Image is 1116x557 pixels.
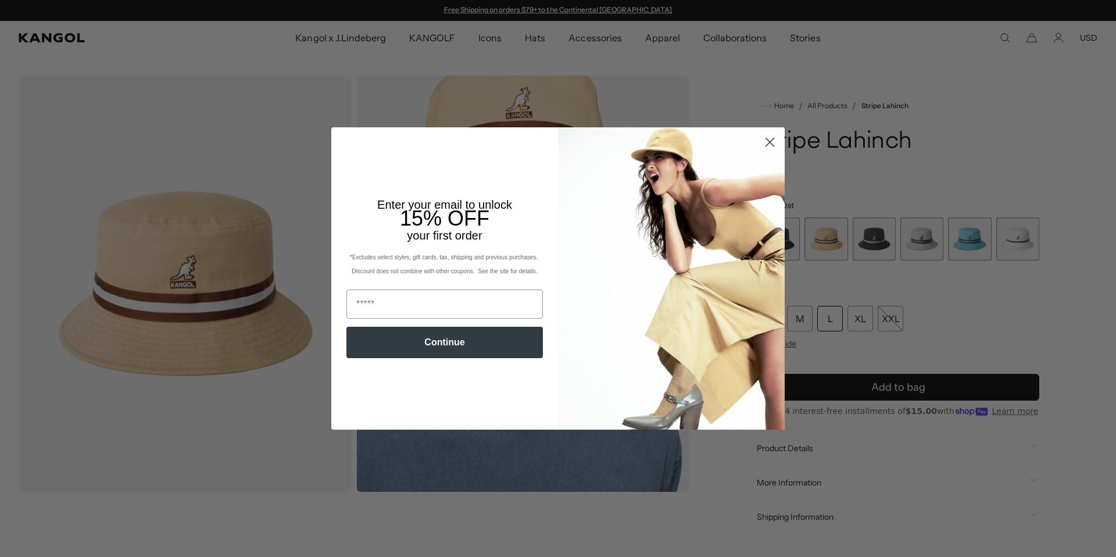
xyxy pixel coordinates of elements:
[377,198,512,211] span: Enter your email to unlock
[760,132,780,152] button: Close dialog
[346,290,543,319] input: Email
[346,327,543,358] button: Continue
[400,206,489,230] span: 15% OFF
[558,127,785,430] img: 93be19ad-e773-4382-80b9-c9d740c9197f.jpeg
[407,229,482,242] span: your first order
[350,254,539,274] span: *Excludes select styles, gift cards, tax, shipping and previous purchases. Discount does not comb...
